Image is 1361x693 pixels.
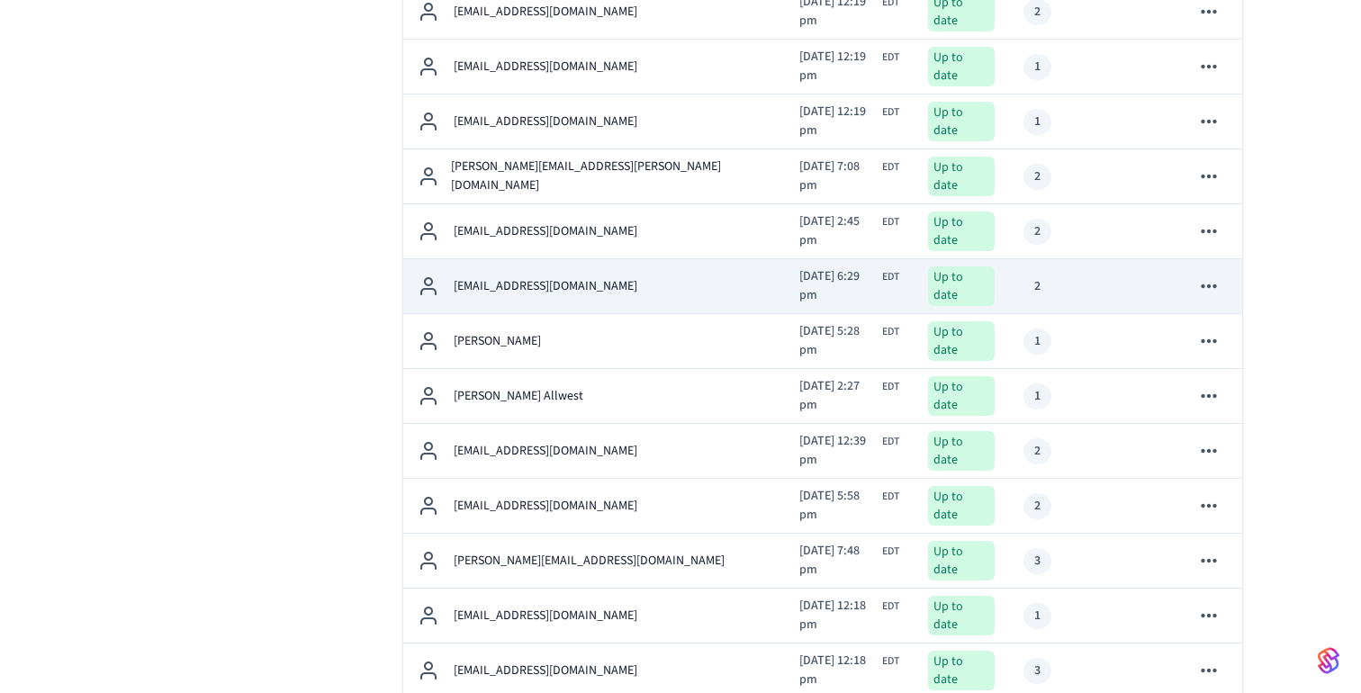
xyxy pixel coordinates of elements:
p: [EMAIL_ADDRESS][DOMAIN_NAME] [454,277,637,296]
div: America/Toronto [799,212,899,250]
div: Up to date [928,376,994,416]
p: [EMAIL_ADDRESS][DOMAIN_NAME] [454,58,637,76]
div: Up to date [928,211,994,251]
div: 3 [1034,661,1041,680]
span: [DATE] 12:19 pm [799,103,879,140]
img: SeamLogoGradient.69752ec5.svg [1318,646,1339,675]
div: America/Toronto [799,322,899,360]
div: Up to date [928,266,994,306]
span: EDT [882,104,899,121]
span: EDT [882,159,899,175]
div: 1 [1034,332,1041,351]
div: America/Toronto [799,48,899,85]
span: EDT [882,489,899,505]
div: 1 [1034,58,1041,76]
div: 3 [1034,552,1041,571]
div: Up to date [928,102,994,141]
span: EDT [882,544,899,560]
div: Up to date [928,651,994,690]
span: EDT [882,49,899,66]
div: 1 [1034,387,1041,406]
div: 2 [1034,167,1041,186]
span: [DATE] 12:39 pm [799,432,879,470]
div: 2 [1034,3,1041,22]
span: EDT [882,379,899,395]
div: America/Toronto [799,157,899,195]
p: [PERSON_NAME] [454,332,541,351]
p: [EMAIL_ADDRESS][DOMAIN_NAME] [454,497,637,516]
p: [EMAIL_ADDRESS][DOMAIN_NAME] [454,607,637,625]
div: Up to date [928,431,994,471]
div: 1 [1034,607,1041,625]
p: [EMAIL_ADDRESS][DOMAIN_NAME] [454,222,637,241]
p: [PERSON_NAME] Allwest [454,387,583,406]
span: EDT [882,324,899,340]
span: [DATE] 7:08 pm [799,157,879,195]
div: America/Toronto [799,267,899,305]
p: [PERSON_NAME][EMAIL_ADDRESS][DOMAIN_NAME] [454,552,725,571]
span: [DATE] 6:29 pm [799,267,879,305]
div: America/Toronto [799,432,899,470]
span: EDT [882,269,899,285]
span: [DATE] 12:19 pm [799,48,879,85]
p: [PERSON_NAME][EMAIL_ADDRESS][PERSON_NAME][DOMAIN_NAME] [451,157,771,195]
div: America/Toronto [799,103,899,140]
span: EDT [882,653,899,670]
span: [DATE] 5:58 pm [799,487,879,525]
div: America/Toronto [799,542,899,580]
div: 2 [1034,277,1041,296]
div: 1 [1034,112,1041,131]
span: EDT [882,214,899,230]
p: [EMAIL_ADDRESS][DOMAIN_NAME] [454,112,637,131]
span: EDT [882,434,899,450]
span: [DATE] 5:28 pm [799,322,879,360]
div: Up to date [928,157,994,196]
div: Up to date [928,321,994,361]
span: [DATE] 2:27 pm [799,377,879,415]
div: Up to date [928,486,994,526]
div: 2 [1034,442,1041,461]
p: [EMAIL_ADDRESS][DOMAIN_NAME] [454,661,637,680]
p: [EMAIL_ADDRESS][DOMAIN_NAME] [454,442,637,461]
div: Up to date [928,47,994,86]
div: America/Toronto [799,597,899,634]
span: EDT [882,598,899,615]
div: 2 [1034,497,1041,516]
div: America/Toronto [799,377,899,415]
div: 2 [1034,222,1041,241]
p: [EMAIL_ADDRESS][DOMAIN_NAME] [454,3,637,22]
div: America/Toronto [799,487,899,525]
span: [DATE] 7:48 pm [799,542,879,580]
div: Up to date [928,596,994,635]
div: Up to date [928,541,994,580]
span: [DATE] 2:45 pm [799,212,879,250]
div: America/Toronto [799,652,899,689]
span: [DATE] 12:18 pm [799,597,879,634]
span: [DATE] 12:18 pm [799,652,879,689]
